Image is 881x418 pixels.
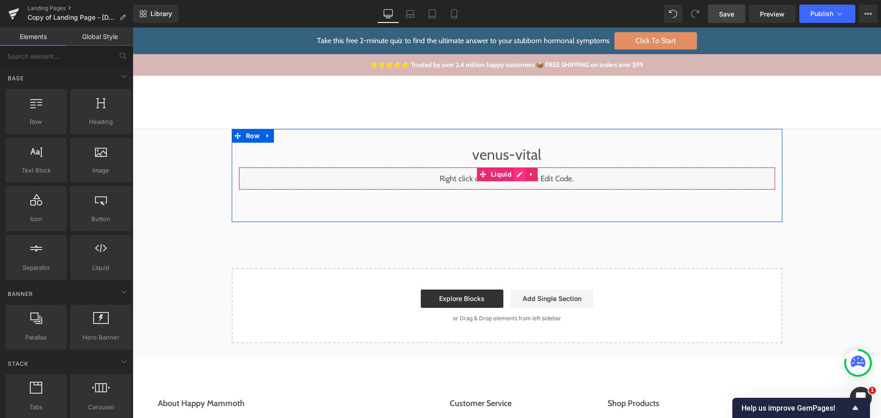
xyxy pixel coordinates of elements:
[8,214,64,224] span: Icon
[106,115,643,139] h1: venus-vital
[760,9,785,19] span: Preview
[7,359,29,368] span: Stack
[686,5,704,23] button: Redo
[8,263,64,273] span: Separator
[73,263,128,273] span: Liquid
[850,387,872,409] iframe: Intercom live chat
[151,10,172,18] span: Library
[377,5,399,23] a: Desktop
[475,364,596,389] button: Shop Products
[664,5,682,23] button: Undo
[356,140,381,154] span: Liquid
[25,364,241,389] button: About Happy Mammoth
[73,117,128,127] span: Heading
[111,101,130,115] span: Row
[749,5,796,23] a: Preview
[28,14,116,21] span: Copy of Landing Page - [DATE] 20:57:48
[73,402,128,412] span: Carousel
[129,101,141,115] a: Expand / Collapse
[7,290,34,298] span: Banner
[73,166,128,175] span: Image
[810,10,833,17] span: Publish
[288,262,371,280] a: Explore Blocks
[133,5,178,23] a: New Library
[317,364,399,389] button: Customer Service
[73,333,128,342] span: Hero Banner
[28,5,133,12] a: Landing Pages
[742,404,850,412] span: Help us improve GemPages!
[8,333,64,342] span: Parallax
[799,5,855,23] button: Publish
[73,214,128,224] span: Button
[482,5,564,22] span: Click To Start
[869,387,876,394] span: 1
[859,5,877,23] button: More
[399,5,421,23] a: Laptop
[67,28,133,46] a: Global Style
[238,33,511,41] a: ⭐⭐⭐⭐⭐ Trusted by over 2.4 million happy customers 📦 FREE SHIPPING on orders over $99
[393,140,405,154] a: Expand / Collapse
[8,166,64,175] span: Text Block
[719,9,734,19] span: Save
[7,74,25,83] span: Base
[742,402,861,413] button: Show survey - Help us improve GemPages!
[378,262,461,280] a: Add Single Section
[672,364,723,389] button: Discover More
[421,5,443,23] a: Tablet
[8,402,64,412] span: Tabs
[8,117,64,127] span: Row
[114,288,635,294] p: or Drag & Drop elements from left sidebar
[443,5,465,23] a: Mobile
